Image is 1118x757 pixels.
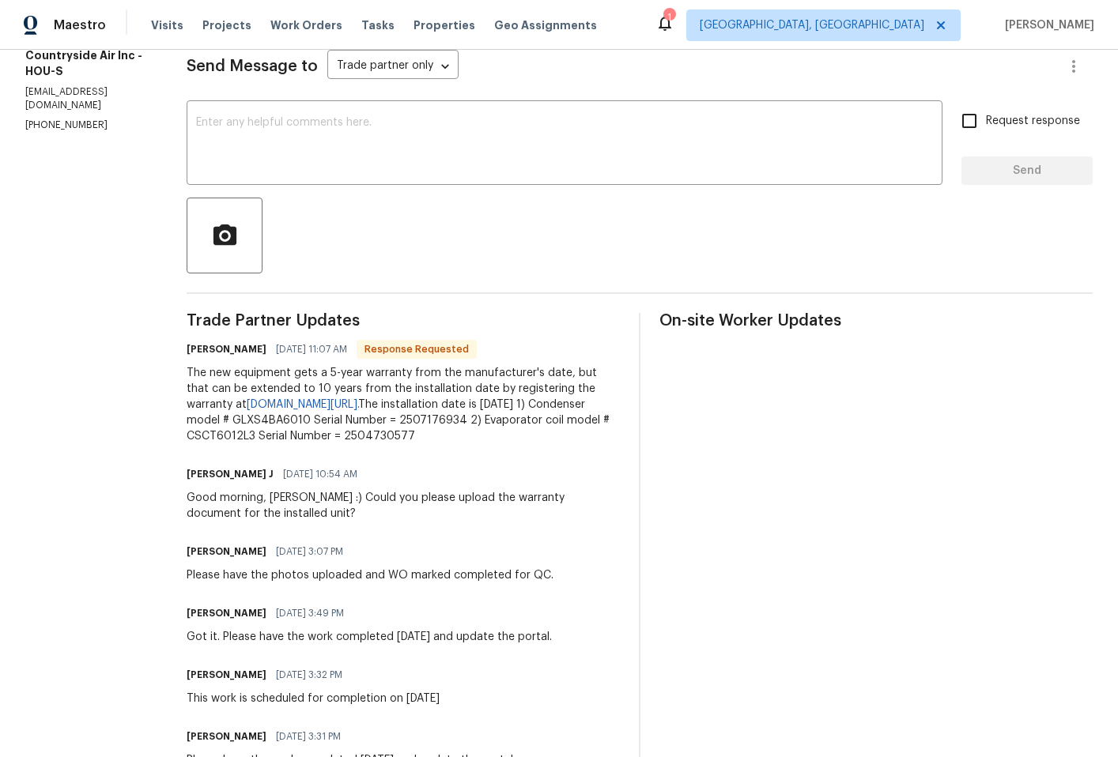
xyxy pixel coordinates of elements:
[187,667,266,683] h6: [PERSON_NAME]
[187,605,266,621] h6: [PERSON_NAME]
[276,341,347,357] span: [DATE] 11:07 AM
[187,567,553,583] div: Please have the photos uploaded and WO marked completed for QC.
[187,466,274,482] h6: [PERSON_NAME] J
[187,490,620,522] div: Good morning, [PERSON_NAME] :) Could you please upload the warranty document for the installed unit?
[187,313,620,329] span: Trade Partner Updates
[327,54,459,80] div: Trade partner only
[25,47,149,79] h5: Countryside Air Inc - HOU-S
[283,466,357,482] span: [DATE] 10:54 AM
[361,20,395,31] span: Tasks
[187,365,620,444] div: The new equipment gets a 5-year warranty from the manufacturer's date, but that can be extended t...
[700,17,924,33] span: [GEOGRAPHIC_DATA], [GEOGRAPHIC_DATA]
[276,729,341,744] span: [DATE] 3:31 PM
[187,544,266,559] h6: [PERSON_NAME]
[986,113,1080,130] span: Request response
[187,729,266,744] h6: [PERSON_NAME]
[270,17,342,33] span: Work Orders
[276,605,344,621] span: [DATE] 3:49 PM
[151,17,183,33] span: Visits
[659,313,1093,329] span: On-site Worker Updates
[25,85,149,112] p: [EMAIL_ADDRESS][DOMAIN_NAME]
[202,17,251,33] span: Projects
[494,17,597,33] span: Geo Assignments
[414,17,475,33] span: Properties
[358,341,475,357] span: Response Requested
[276,544,343,559] span: [DATE] 3:07 PM
[25,119,149,132] p: [PHONE_NUMBER]
[663,9,674,25] div: 1
[187,691,440,706] div: This work is scheduled for completion on [DATE]
[187,629,552,645] div: Got it. Please have the work completed [DATE] and update the portal.
[999,17,1094,33] span: [PERSON_NAME]
[247,399,358,410] a: [DOMAIN_NAME][URL].
[187,58,318,74] span: Send Message to
[276,667,342,683] span: [DATE] 3:32 PM
[187,341,266,357] h6: [PERSON_NAME]
[54,17,106,33] span: Maestro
